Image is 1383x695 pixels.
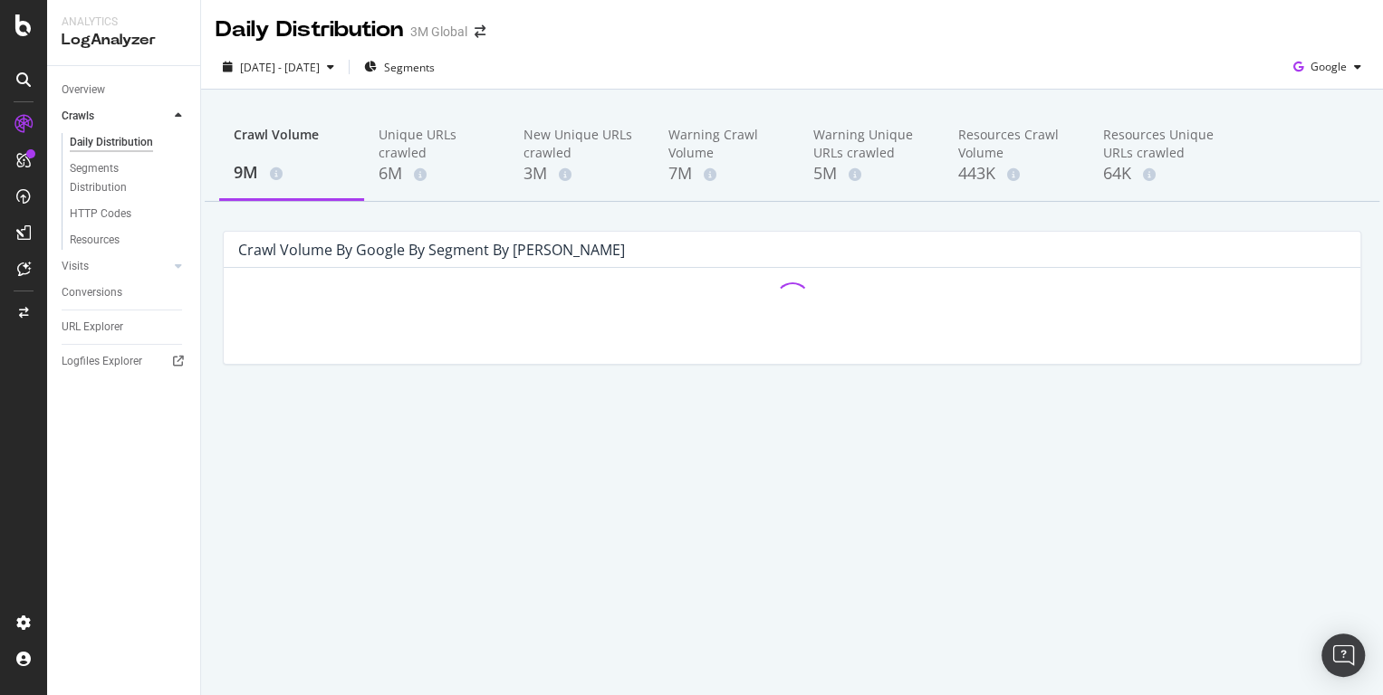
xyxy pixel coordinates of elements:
a: Conversions [62,283,187,302]
span: [DATE] - [DATE] [240,60,320,75]
a: URL Explorer [62,318,187,337]
div: 5M [813,162,929,186]
div: Warning Crawl Volume [668,126,784,162]
div: Crawl Volume [234,126,350,160]
div: Crawl Volume by google by Segment by [PERSON_NAME] [238,241,625,259]
div: Open Intercom Messenger [1321,633,1365,677]
a: Segments Distribution [70,159,187,197]
button: [DATE] - [DATE] [216,52,341,81]
div: Resources Unique URLs crawled [1103,126,1219,162]
button: Segments [357,52,442,81]
span: Google [1311,59,1347,74]
a: Logfiles Explorer [62,352,187,371]
div: Daily Distribution [70,133,153,152]
div: Overview [62,81,105,100]
div: arrow-right-arrow-left [475,25,485,38]
a: HTTP Codes [70,205,187,224]
div: Segments Distribution [70,159,170,197]
div: 3M Global [410,23,467,41]
div: HTTP Codes [70,205,131,224]
div: 443K [958,162,1074,186]
div: Resources Crawl Volume [958,126,1074,162]
div: Unique URLs crawled [379,126,495,162]
div: 6M [379,162,495,186]
a: Crawls [62,107,169,126]
a: Daily Distribution [70,133,187,152]
div: Conversions [62,283,122,302]
div: Daily Distribution [216,14,403,45]
span: Segments [384,60,435,75]
a: Visits [62,257,169,276]
a: Resources [70,231,187,250]
div: New Unique URLs crawled [523,126,639,162]
div: 3M [523,162,639,186]
button: Google [1286,52,1369,81]
div: Crawls [62,107,94,126]
a: Overview [62,81,187,100]
div: Warning Unique URLs crawled [813,126,929,162]
div: URL Explorer [62,318,123,337]
div: LogAnalyzer [62,30,186,51]
div: 9M [234,161,350,185]
div: 7M [668,162,784,186]
div: Resources [70,231,120,250]
div: 64K [1103,162,1219,186]
div: Visits [62,257,89,276]
div: Analytics [62,14,186,30]
div: Logfiles Explorer [62,352,142,371]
